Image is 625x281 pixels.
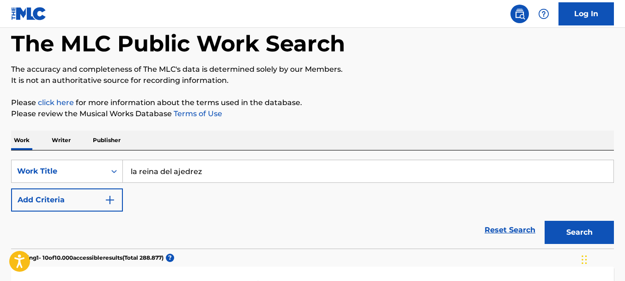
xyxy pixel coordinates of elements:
img: search [514,8,525,19]
p: Work [11,131,32,150]
a: Public Search [510,5,529,23]
div: Help [534,5,553,23]
iframe: Chat Widget [579,237,625,281]
h1: The MLC Public Work Search [11,30,345,57]
div: Work Title [17,166,100,177]
img: help [538,8,549,19]
img: MLC Logo [11,7,47,20]
form: Search Form [11,160,614,249]
p: It is not an authoritative source for recording information. [11,75,614,86]
p: Please for more information about the terms used in the database. [11,97,614,108]
p: Writer [49,131,73,150]
button: Search [545,221,614,244]
p: Showing 1 - 10 of 10.000 accessible results (Total 288.877 ) [11,254,164,262]
div: Arrastrar [582,246,587,274]
button: Add Criteria [11,188,123,212]
p: The accuracy and completeness of The MLC's data is determined solely by our Members. [11,64,614,75]
a: Reset Search [480,220,540,240]
p: Publisher [90,131,123,150]
img: 9d2ae6d4665cec9f34b9.svg [104,194,115,206]
div: Widget de chat [579,237,625,281]
a: Log In [558,2,614,25]
p: Please review the Musical Works Database [11,108,614,119]
a: click here [38,98,74,107]
span: ? [166,254,174,262]
a: Terms of Use [172,109,222,118]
